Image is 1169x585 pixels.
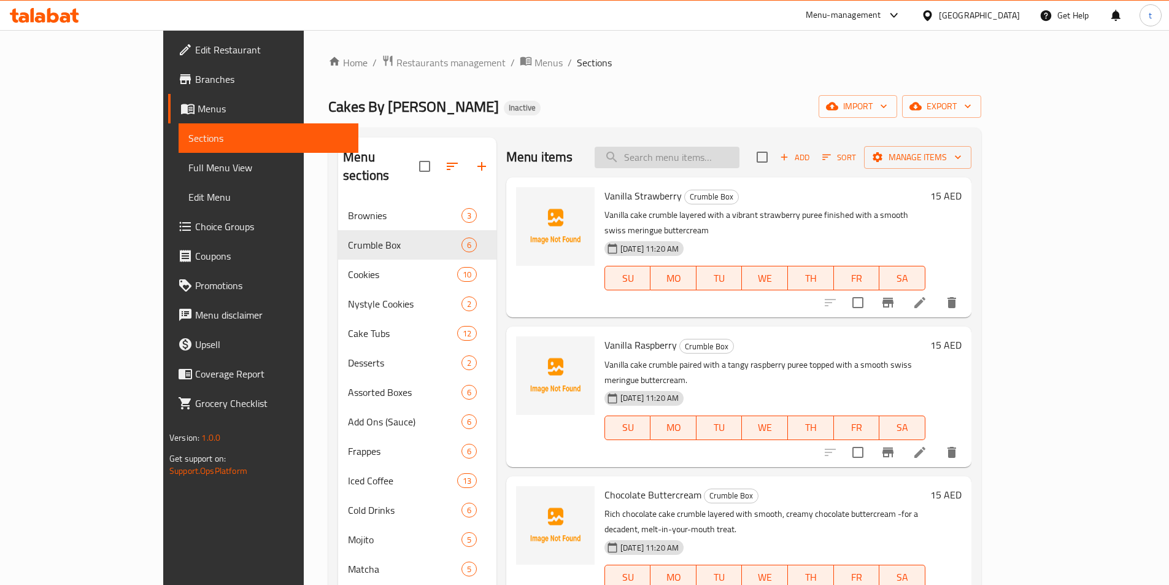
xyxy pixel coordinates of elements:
[839,269,875,287] span: FR
[328,93,499,120] span: Cakes By [PERSON_NAME]
[348,238,461,252] span: Crumble Box
[338,289,496,319] div: Nystyle Cookies2
[348,473,457,488] span: Iced Coffee
[604,486,701,504] span: Chocolate Buttercream
[338,230,496,260] div: Crumble Box6
[348,385,461,400] span: Assorted Boxes
[338,319,496,348] div: Cake Tubs12
[462,564,476,575] span: 5
[457,473,477,488] div: items
[198,101,349,116] span: Menus
[338,495,496,525] div: Cold Drinks6
[168,389,358,418] a: Grocery Checklist
[462,239,476,251] span: 6
[168,35,358,64] a: Edit Restaurant
[742,266,788,290] button: WE
[412,153,438,179] span: Select all sections
[348,355,461,370] span: Desserts
[188,190,349,204] span: Edit Menu
[188,131,349,145] span: Sections
[348,267,457,282] div: Cookies
[188,160,349,175] span: Full Menu View
[834,266,880,290] button: FR
[348,414,461,429] span: Add Ons (Sauce)
[348,532,461,547] div: Mojito
[179,153,358,182] a: Full Menu View
[467,152,496,181] button: Add section
[655,419,692,436] span: MO
[202,430,221,446] span: 1.0.0
[348,562,461,576] div: Matcha
[504,103,541,113] span: Inactive
[937,438,966,467] button: delete
[511,55,515,70] li: /
[873,438,903,467] button: Branch-specific-item
[912,99,971,114] span: export
[462,210,476,222] span: 3
[343,148,419,185] h2: Menu sections
[168,241,358,271] a: Coupons
[775,148,814,167] button: Add
[822,150,856,165] span: Sort
[873,288,903,317] button: Branch-specific-item
[462,446,476,457] span: 6
[195,219,349,234] span: Choice Groups
[604,357,925,388] p: Vanilla cake crumble paired with a tangy raspberry puree topped with a smooth swiss meringue butt...
[577,55,612,70] span: Sections
[704,489,758,503] span: Crumble Box
[834,416,880,440] button: FR
[461,503,477,517] div: items
[516,187,595,266] img: Vanilla Strawberry
[839,419,875,436] span: FR
[169,451,226,467] span: Get support on:
[348,296,461,311] span: Nystyle Cookies
[461,562,477,576] div: items
[179,123,358,153] a: Sections
[348,326,457,341] span: Cake Tubs
[912,445,927,460] a: Edit menu item
[568,55,572,70] li: /
[348,503,461,517] span: Cold Drinks
[461,296,477,311] div: items
[679,339,734,354] div: Crumble Box
[195,396,349,411] span: Grocery Checklist
[348,444,461,459] span: Frappes
[806,8,881,23] div: Menu-management
[814,148,864,167] span: Sort items
[912,295,927,310] a: Edit menu item
[506,148,573,166] h2: Menu items
[168,359,358,389] a: Coverage Report
[930,187,962,204] h6: 15 AED
[874,150,962,165] span: Manage items
[338,260,496,289] div: Cookies10
[788,266,834,290] button: TH
[396,55,506,70] span: Restaurants management
[930,486,962,503] h6: 15 AED
[864,146,971,169] button: Manage items
[696,416,743,440] button: TU
[168,330,358,359] a: Upsell
[168,271,358,300] a: Promotions
[685,190,738,204] span: Crumble Box
[457,326,477,341] div: items
[819,95,897,118] button: import
[749,144,775,170] span: Select section
[461,385,477,400] div: items
[461,238,477,252] div: items
[604,506,925,537] p: Rich chocolate cake crumble layered with smooth, creamy chocolate buttercream -for a decadent, me...
[168,64,358,94] a: Branches
[462,505,476,516] span: 6
[195,337,349,352] span: Upsell
[879,266,925,290] button: SA
[461,414,477,429] div: items
[338,466,496,495] div: Iced Coffee13
[930,336,962,354] h6: 15 AED
[461,532,477,547] div: items
[195,42,349,57] span: Edit Restaurant
[610,419,646,436] span: SU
